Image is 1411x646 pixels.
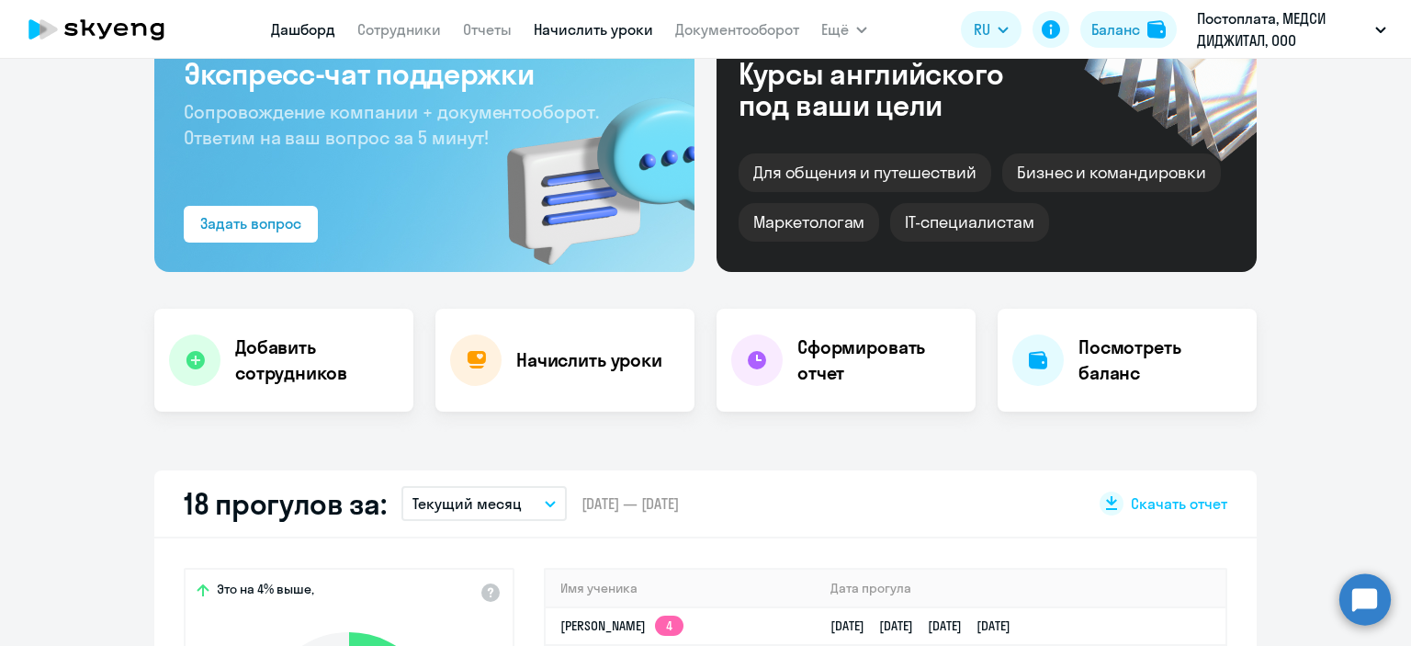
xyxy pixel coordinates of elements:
h2: 18 прогулов за: [184,485,387,522]
div: Бизнес и командировки [1002,153,1221,192]
a: [DATE][DATE][DATE][DATE] [830,618,1025,634]
a: [PERSON_NAME]4 [560,618,683,634]
a: Начислить уроки [534,20,653,39]
span: [DATE] — [DATE] [581,493,679,514]
a: Дашборд [271,20,335,39]
button: Ещё [821,11,867,48]
div: Задать вопрос [200,212,301,234]
span: Это на 4% выше, [217,581,314,603]
h4: Начислить уроки [516,347,662,373]
h4: Сформировать отчет [797,334,961,386]
div: Баланс [1091,18,1140,40]
span: Скачать отчет [1131,493,1227,514]
h3: Экспресс-чат поддержки [184,55,665,92]
th: Дата прогула [816,570,1225,607]
img: balance [1147,20,1166,39]
button: RU [961,11,1022,48]
h4: Добавить сотрудников [235,334,399,386]
span: Сопровождение компании + документооборот. Ответим на ваш вопрос за 5 минут! [184,100,599,149]
a: Документооборот [675,20,799,39]
th: Имя ученика [546,570,816,607]
div: Маркетологам [739,203,879,242]
button: Текущий месяц [401,486,567,521]
div: IT-специалистам [890,203,1048,242]
span: Ещё [821,18,849,40]
span: RU [974,18,990,40]
button: Задать вопрос [184,206,318,243]
div: Для общения и путешествий [739,153,991,192]
p: Текущий месяц [412,493,522,515]
button: Постоплата, МЕДСИ ДИДЖИТАЛ, ООО [1188,7,1395,51]
button: Балансbalance [1080,11,1177,48]
a: Отчеты [463,20,512,39]
div: Курсы английского под ваши цели [739,58,1053,120]
h4: Посмотреть баланс [1078,334,1242,386]
a: Сотрудники [357,20,441,39]
p: Постоплата, МЕДСИ ДИДЖИТАЛ, ООО [1197,7,1368,51]
img: bg-img [480,65,694,272]
app-skyeng-badge: 4 [655,616,683,636]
